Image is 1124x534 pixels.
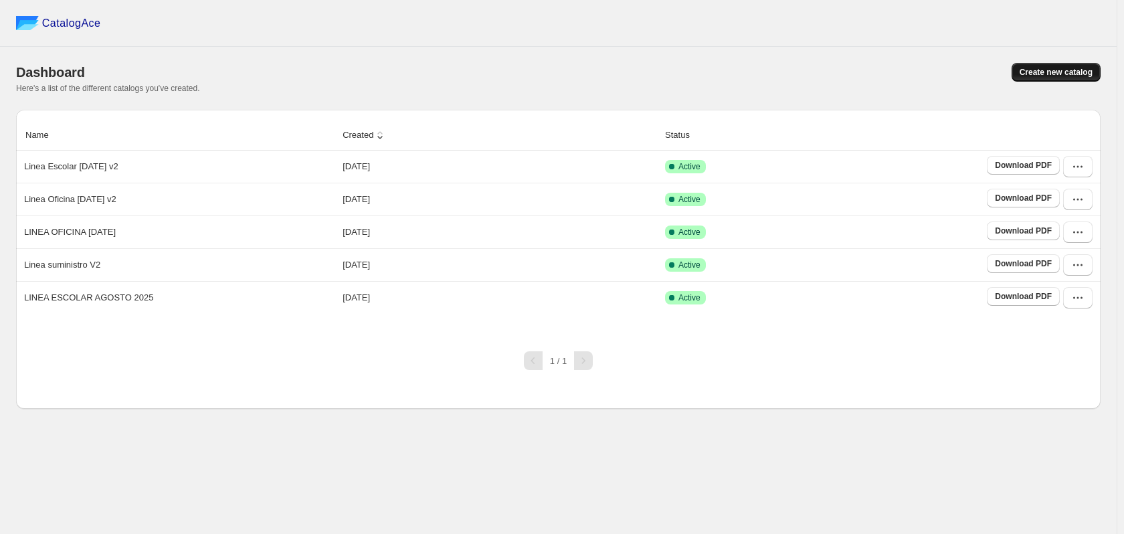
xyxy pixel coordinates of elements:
a: Download PDF [987,254,1060,273]
span: Here's a list of the different catalogs you've created. [16,84,200,93]
a: Download PDF [987,156,1060,175]
span: Create new catalog [1020,67,1093,78]
span: Dashboard [16,65,85,80]
span: Download PDF [995,291,1052,302]
p: LINEA OFICINA [DATE] [24,226,116,239]
img: catalog ace [16,16,39,30]
button: Create new catalog [1012,63,1101,82]
p: Linea suministro V2 [24,258,100,272]
p: Linea Oficina [DATE] v2 [24,193,116,206]
span: Download PDF [995,193,1052,203]
button: Name [23,122,64,148]
span: Download PDF [995,160,1052,171]
td: [DATE] [339,151,661,183]
button: Status [663,122,705,148]
span: Active [678,260,700,270]
span: Active [678,227,700,238]
p: LINEA ESCOLAR AGOSTO 2025 [24,291,153,304]
span: Download PDF [995,258,1052,269]
td: [DATE] [339,215,661,248]
td: [DATE] [339,183,661,215]
span: Active [678,292,700,303]
td: [DATE] [339,248,661,281]
a: Download PDF [987,221,1060,240]
a: Download PDF [987,287,1060,306]
span: Active [678,194,700,205]
td: [DATE] [339,281,661,314]
span: CatalogAce [42,17,101,30]
a: Download PDF [987,189,1060,207]
p: Linea Escolar [DATE] v2 [24,160,118,173]
button: Created [341,122,389,148]
span: Download PDF [995,226,1052,236]
span: Active [678,161,700,172]
span: 1 / 1 [550,356,567,366]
